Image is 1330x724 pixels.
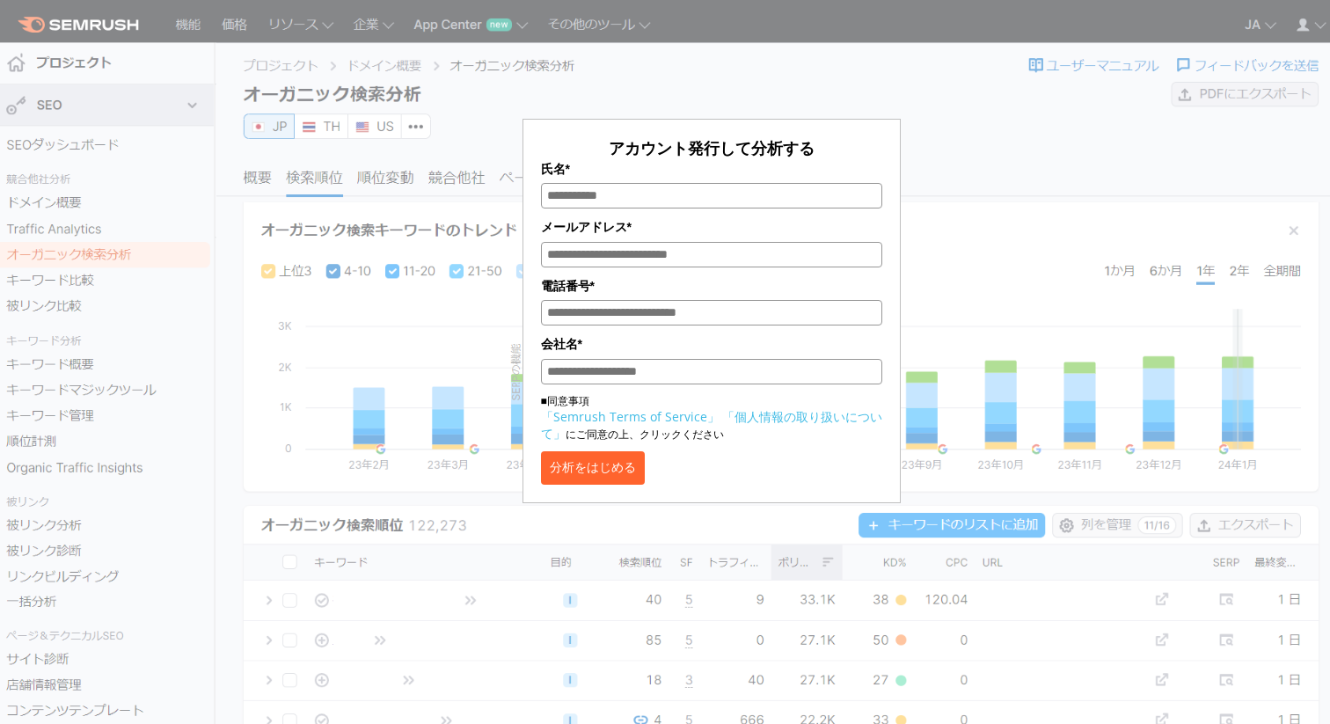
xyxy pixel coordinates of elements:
[609,137,815,158] span: アカウント発行して分析する
[541,393,882,442] p: ■同意事項 にご同意の上、クリックください
[541,408,720,425] a: 「Semrush Terms of Service」
[541,276,882,296] label: 電話番号*
[541,451,645,485] button: 分析をはじめる
[541,217,882,237] label: メールアドレス*
[541,408,882,442] a: 「個人情報の取り扱いについて」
